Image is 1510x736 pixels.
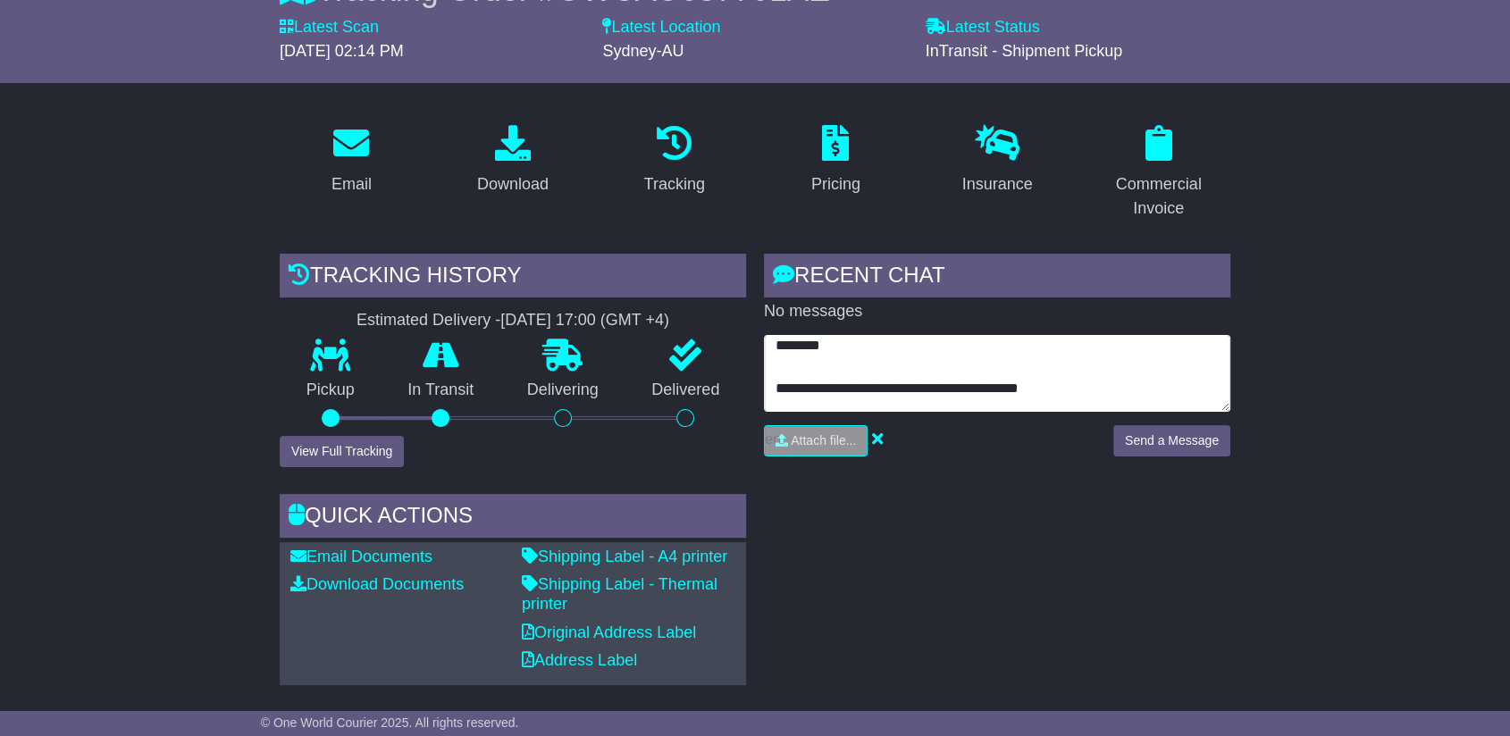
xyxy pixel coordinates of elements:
div: Tracking history [280,254,746,302]
span: [DATE] 02:14 PM [280,42,404,60]
p: Delivered [625,381,747,400]
div: Estimated Delivery - [280,311,746,330]
div: Email [331,172,372,197]
span: © One World Courier 2025. All rights reserved. [261,715,519,730]
p: Delivering [500,381,625,400]
a: Shipping Label - Thermal printer [522,575,717,613]
p: No messages [764,302,1230,322]
a: Commercial Invoice [1086,119,1230,227]
span: Sydney-AU [602,42,684,60]
a: Email Documents [290,548,432,565]
a: Email [320,119,383,203]
label: Latest Location [602,18,720,38]
a: Address Label [522,651,637,669]
label: Latest Scan [280,18,379,38]
button: Send a Message [1113,425,1230,456]
a: Insurance [950,119,1044,203]
div: Download [477,172,549,197]
a: Shipping Label - A4 printer [522,548,727,565]
div: Tracking [644,172,705,197]
div: Commercial Invoice [1098,172,1219,221]
span: InTransit - Shipment Pickup [926,42,1122,60]
div: RECENT CHAT [764,254,1230,302]
button: View Full Tracking [280,436,404,467]
a: Original Address Label [522,623,696,641]
a: Tracking [633,119,717,203]
div: [DATE] 17:00 (GMT +4) [500,311,669,330]
a: Download [466,119,560,203]
a: Pricing [800,119,872,203]
p: In Transit [382,381,501,400]
label: Latest Status [926,18,1040,38]
a: Download Documents [290,575,464,593]
p: Pickup [280,381,382,400]
div: Pricing [811,172,860,197]
div: Insurance [961,172,1032,197]
div: Quick Actions [280,494,746,542]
